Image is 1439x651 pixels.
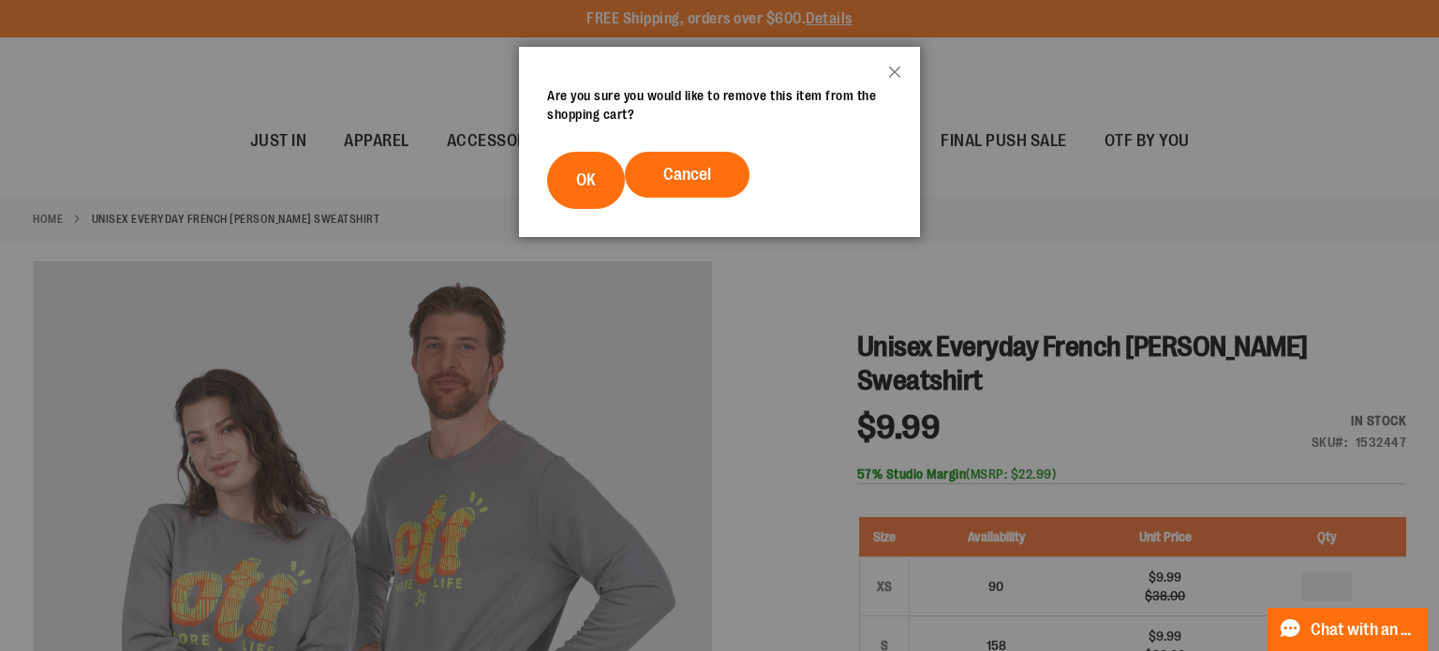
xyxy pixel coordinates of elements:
[547,152,625,209] button: OK
[1268,608,1429,651] button: Chat with an Expert
[576,170,596,189] span: OK
[663,165,711,184] span: Cancel
[625,152,749,198] button: Cancel
[547,86,892,124] div: Are you sure you would like to remove this item from the shopping cart?
[1311,621,1417,639] span: Chat with an Expert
